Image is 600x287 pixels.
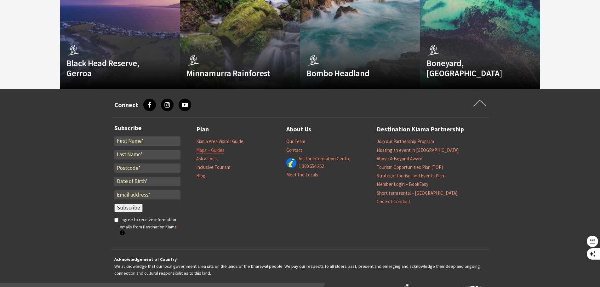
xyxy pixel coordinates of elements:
[377,181,428,187] a: Member Login – BookEasy
[114,204,143,212] input: Subscribe
[186,68,276,78] h4: Minnamurra Rainforest
[196,164,230,170] a: Inclusive Tourism
[377,173,444,179] a: Strategic Tourism and Events Plan
[426,58,516,78] h4: Boneyard, [GEOGRAPHIC_DATA]
[114,164,180,173] input: Postcode*
[306,68,396,78] h4: Bombo Headland
[114,124,180,132] h3: Subscribe
[114,190,180,200] input: Email address*
[377,190,457,205] a: Short term rental – [GEOGRAPHIC_DATA] Code of Conduct
[196,124,209,135] a: Plan
[196,147,225,153] a: Maps + Guides
[377,147,459,153] a: Hosting an event in [GEOGRAPHIC_DATA]
[114,101,138,109] h3: Connect
[114,256,486,277] p: We acknowledge that our local government area sits on the lands of the Dharawal people. We pay ou...
[377,124,464,135] a: Destination Kiama Partnership
[66,58,156,78] h4: Black Head Reserve, Gerroa
[286,138,305,145] a: Our Team
[299,156,351,162] a: Visitor Information Centre
[299,163,324,169] a: 1 300 654 262
[114,256,177,262] strong: Acknowledgement of Country
[286,147,302,153] a: Contact
[377,138,434,145] a: Join our Partnership Program
[114,136,180,146] input: First Name*
[196,173,205,179] a: Blog
[196,156,218,162] a: Ask a Local
[196,138,243,145] a: Kiama Area Visitor Guide
[120,216,180,237] label: I agree to receive information emails from Destination Kiama
[286,124,311,135] a: About Us
[286,172,318,178] a: Meet the Locals
[114,177,180,186] input: Date of Birth*
[377,156,422,162] a: Above & Beyond Award
[377,164,443,170] a: Tourism Opportunities Plan (TOP)
[114,150,180,159] input: Last Name*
